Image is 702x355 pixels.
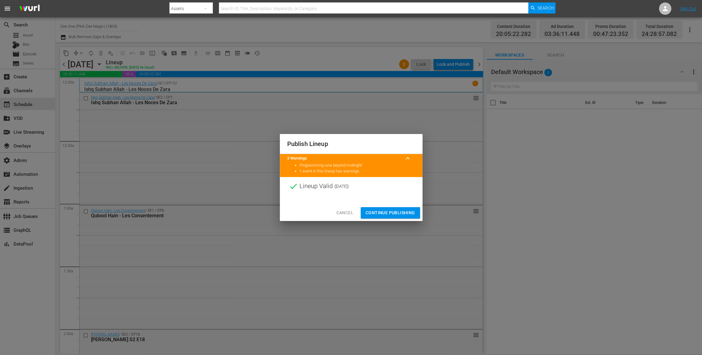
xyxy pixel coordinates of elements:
button: Continue Publishing [361,207,420,219]
button: Cancel [331,207,358,219]
li: 1 event in this lineup has warnings. [299,168,415,174]
a: Sign Out [680,6,696,11]
span: keyboard_arrow_up [404,155,411,162]
span: Continue Publishing [366,209,415,217]
span: menu [4,5,11,12]
title: 2 Warnings [287,156,400,161]
span: Cancel [336,209,353,217]
li: Programming runs beyond midnight [299,163,415,168]
button: keyboard_arrow_up [400,151,415,166]
img: ans4CAIJ8jUAAAAAAAAAAAAAAAAAAAAAAAAgQb4GAAAAAAAAAAAAAAAAAAAAAAAAJMjXAAAAAAAAAAAAAAAAAAAAAAAAgAT5G... [15,2,44,16]
span: ( [DATE] ) [334,182,349,191]
span: Search [537,2,554,14]
div: Lineup Valid [280,177,422,195]
h2: Publish Lineup [287,139,415,149]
